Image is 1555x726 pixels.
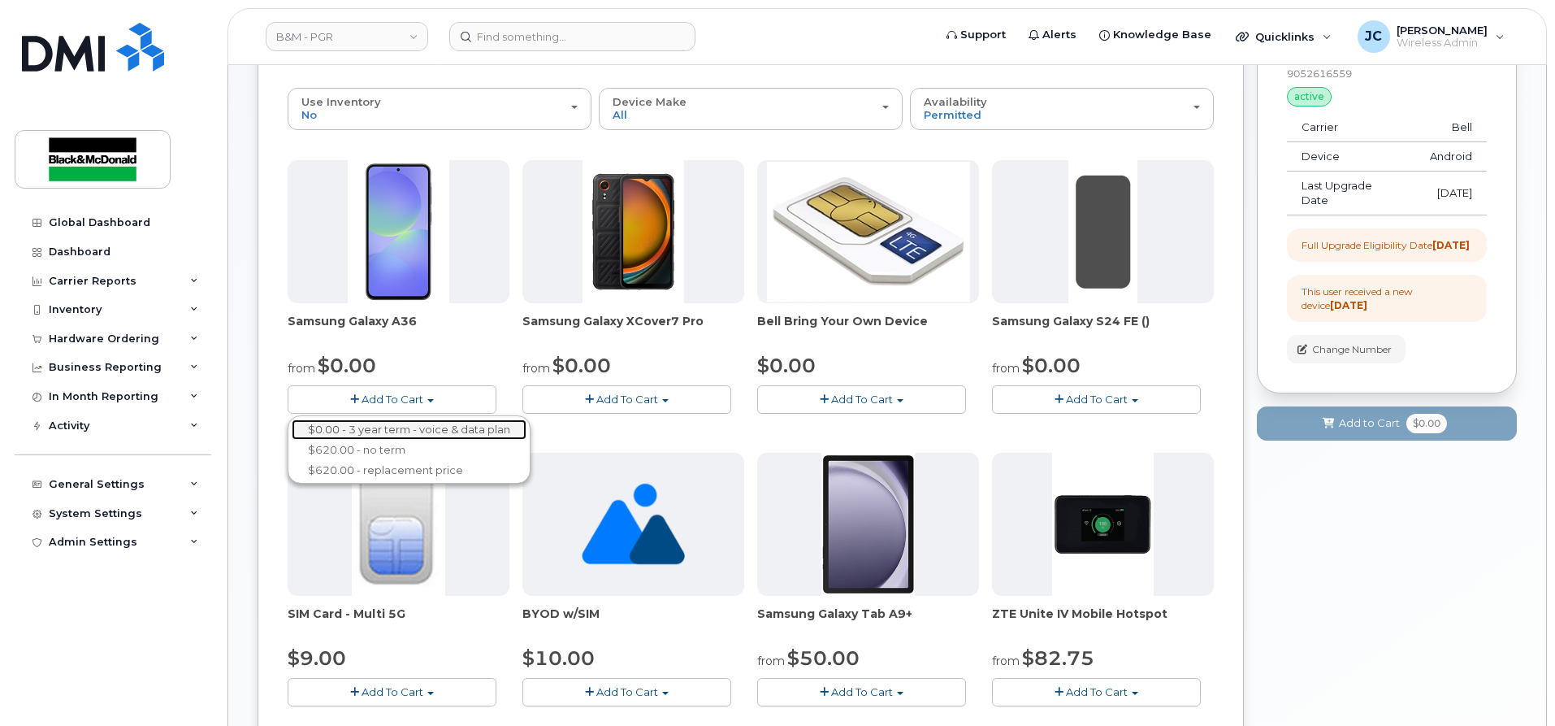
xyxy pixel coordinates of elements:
[992,385,1201,414] button: Add To Cart
[757,385,966,414] button: Add To Cart
[1346,20,1516,53] div: Jackie Cox
[362,393,423,406] span: Add To Cart
[910,88,1214,130] button: Availability Permitted
[288,385,496,414] button: Add To Cart
[1312,342,1392,357] span: Change Number
[1302,238,1470,252] div: Full Upgrade Eligibility Date
[292,420,526,440] a: $0.00 - 3 year term - voice & data plan
[757,678,966,706] button: Add To Cart
[318,354,376,377] span: $0.00
[596,685,658,698] span: Add To Cart
[992,654,1020,668] small: from
[1022,354,1081,377] span: $0.00
[924,108,981,121] span: Permitted
[1302,285,1472,312] div: This user received a new device
[348,160,450,303] img: phone23886.JPG
[1066,393,1128,406] span: Add To Cart
[1339,415,1400,431] span: Add to Cart
[757,654,785,668] small: from
[1415,113,1487,142] td: Bell
[992,361,1020,376] small: from
[821,453,915,596] img: phone23884.JPG
[787,646,860,670] span: $50.00
[1255,30,1315,43] span: Quicklinks
[288,678,496,706] button: Add To Cart
[288,606,509,638] div: SIM Card - Multi 5G
[362,685,423,698] span: Add To Cart
[1088,19,1223,51] a: Knowledge Base
[1052,453,1154,596] img: phone23268.JPG
[1287,87,1332,107] div: active
[522,646,595,670] span: $10.00
[352,453,444,596] img: 00D627D4-43E9-49B7-A367-2C99342E128C.jpg
[522,606,744,638] div: BYOD w/SIM
[1042,27,1076,43] span: Alerts
[292,460,526,480] a: $620.00 - replacement price
[1397,37,1488,50] span: Wireless Admin
[767,162,970,302] img: phone23274.JPG
[288,313,509,346] div: Samsung Galaxy A36
[266,22,428,51] a: B&M - PGR
[1287,142,1415,172] td: Device
[1365,27,1382,46] span: JC
[599,88,903,130] button: Device Make All
[1415,142,1487,172] td: Android
[1113,27,1211,43] span: Knowledge Base
[292,440,526,460] a: $620.00 - no term
[1017,19,1088,51] a: Alerts
[757,313,979,346] div: Bell Bring Your Own Device
[1068,160,1138,303] img: phone23975.JPG
[935,19,1017,51] a: Support
[992,313,1214,346] div: Samsung Galaxy S24 FE ()
[1066,685,1128,698] span: Add To Cart
[992,606,1214,638] div: ZTE Unite IV Mobile Hotspot
[596,393,658,406] span: Add To Cart
[288,646,346,670] span: $9.00
[613,108,627,121] span: All
[583,160,685,303] img: phone23879.JPG
[757,606,979,638] div: Samsung Galaxy Tab A9+
[1432,239,1470,251] strong: [DATE]
[831,393,893,406] span: Add To Cart
[301,108,317,121] span: No
[552,354,611,377] span: $0.00
[1224,20,1343,53] div: Quicklinks
[1257,406,1517,440] button: Add to Cart $0.00
[1287,113,1415,142] td: Carrier
[831,685,893,698] span: Add To Cart
[522,361,550,376] small: from
[1287,67,1487,80] div: 9052616559
[1330,299,1367,311] strong: [DATE]
[1397,24,1488,37] span: [PERSON_NAME]
[992,678,1201,706] button: Add To Cart
[522,313,744,346] div: Samsung Galaxy XCover7 Pro
[288,361,315,376] small: from
[613,95,687,108] span: Device Make
[582,453,685,596] img: no_image_found-2caef05468ed5679b831cfe6fc140e25e0c280774317ffc20a367ab7fd17291e.png
[1406,414,1447,433] span: $0.00
[1287,335,1406,363] button: Change Number
[757,354,816,377] span: $0.00
[301,95,381,108] span: Use Inventory
[449,22,695,51] input: Find something...
[1022,646,1094,670] span: $82.75
[924,95,987,108] span: Availability
[522,385,731,414] button: Add To Cart
[960,27,1006,43] span: Support
[1415,172,1487,215] td: [DATE]
[522,678,731,706] button: Add To Cart
[288,88,591,130] button: Use Inventory No
[1287,172,1415,215] td: Last Upgrade Date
